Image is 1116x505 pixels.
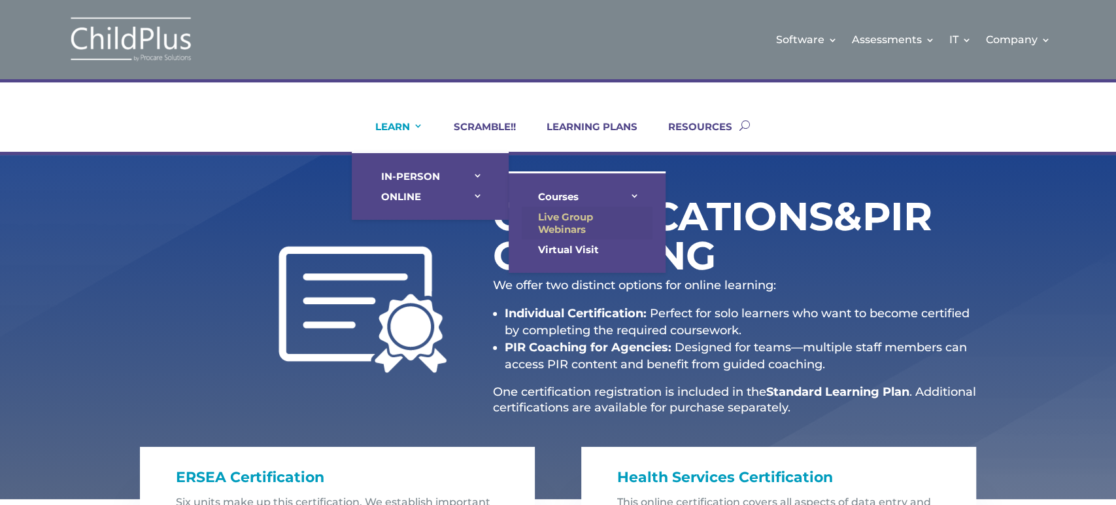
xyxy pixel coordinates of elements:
a: Company [986,13,1051,66]
span: ERSEA Certification [176,468,324,486]
h1: Certifications PIR Coaching [493,197,839,282]
a: LEARN [359,120,423,152]
a: Assessments [852,13,935,66]
a: SCRAMBLE!! [437,120,516,152]
span: Health Services Certification [617,468,833,486]
strong: PIR Coaching for Agencies: [505,340,671,355]
a: ONLINE [365,186,496,207]
a: Virtual Visit [522,239,652,260]
a: Software [776,13,837,66]
span: One certification registration is included in the [493,385,766,399]
a: IT [949,13,972,66]
li: Perfect for solo learners who want to become certified by completing the required coursework. [505,305,977,339]
a: LEARNING PLANS [530,120,637,152]
li: Designed for teams—multiple staff members can access PIR content and benefit from guided coaching. [505,339,977,373]
strong: Standard Learning Plan [766,385,909,399]
a: Live Group Webinars [522,207,652,239]
span: We offer two distinct options for online learning: [493,278,776,292]
strong: Individual Certification: [505,306,647,321]
span: & [834,192,862,240]
a: IN-PERSON [365,166,496,186]
a: Courses [522,186,652,207]
span: . Additional certifications are available for purchase separately. [493,385,976,414]
a: RESOURCES [652,120,732,152]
